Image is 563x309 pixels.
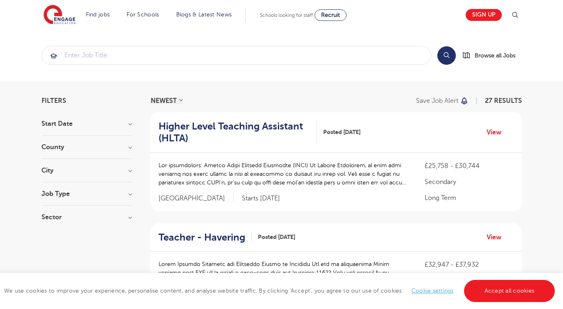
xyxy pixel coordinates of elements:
[86,11,110,18] a: Find jobs
[487,127,508,138] a: View
[176,11,232,18] a: Blogs & Latest News
[41,214,132,220] h3: Sector
[416,98,458,104] p: Save job alert
[323,128,361,136] span: Posted [DATE]
[41,167,132,174] h3: City
[4,288,557,294] span: We use cookies to improve your experience, personalise content, and analyse website traffic. By c...
[425,161,513,171] p: £25,758 - £30,744
[159,232,245,243] h2: Teacher - Havering
[41,46,431,65] div: Submit
[487,232,508,243] a: View
[475,51,515,60] span: Browse all Jobs
[416,98,469,104] button: Save job alert
[462,51,522,60] a: Browse all Jobs
[159,194,234,203] span: [GEOGRAPHIC_DATA]
[425,260,513,270] p: £32,947 - £37,932
[425,193,513,203] p: Long Term
[159,120,317,144] a: Higher Level Teaching Assistant (HLTA)
[41,191,132,197] h3: Job Type
[260,12,313,18] span: Schools looking for staff
[42,46,431,64] input: Submit
[159,232,252,243] a: Teacher - Havering
[411,288,454,294] a: Cookie settings
[159,161,409,187] p: Lor ipsumdolors: Ametco Adipi Elitsedd Eiusmodte (INCI) Ut Labore Etdolorem, al enim admi veniamq...
[437,46,456,65] button: Search
[126,11,159,18] a: For Schools
[242,194,280,203] p: Starts [DATE]
[159,260,409,286] p: Lorem Ipsumdo Sitametc adi Elitseddo Eiusmo te Incididu Utl etd ma aliquaenima Minim veniamq nost...
[464,280,555,302] a: Accept all cookies
[159,120,310,144] h2: Higher Level Teaching Assistant (HLTA)
[41,144,132,150] h3: County
[41,120,132,127] h3: Start Date
[315,9,347,21] a: Recruit
[425,177,513,187] p: Secondary
[466,9,502,21] a: Sign up
[485,97,522,105] span: 27 RESULTS
[258,233,295,241] span: Posted [DATE]
[321,12,340,18] span: Recruit
[41,98,66,104] span: Filters
[44,5,76,25] img: Engage Education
